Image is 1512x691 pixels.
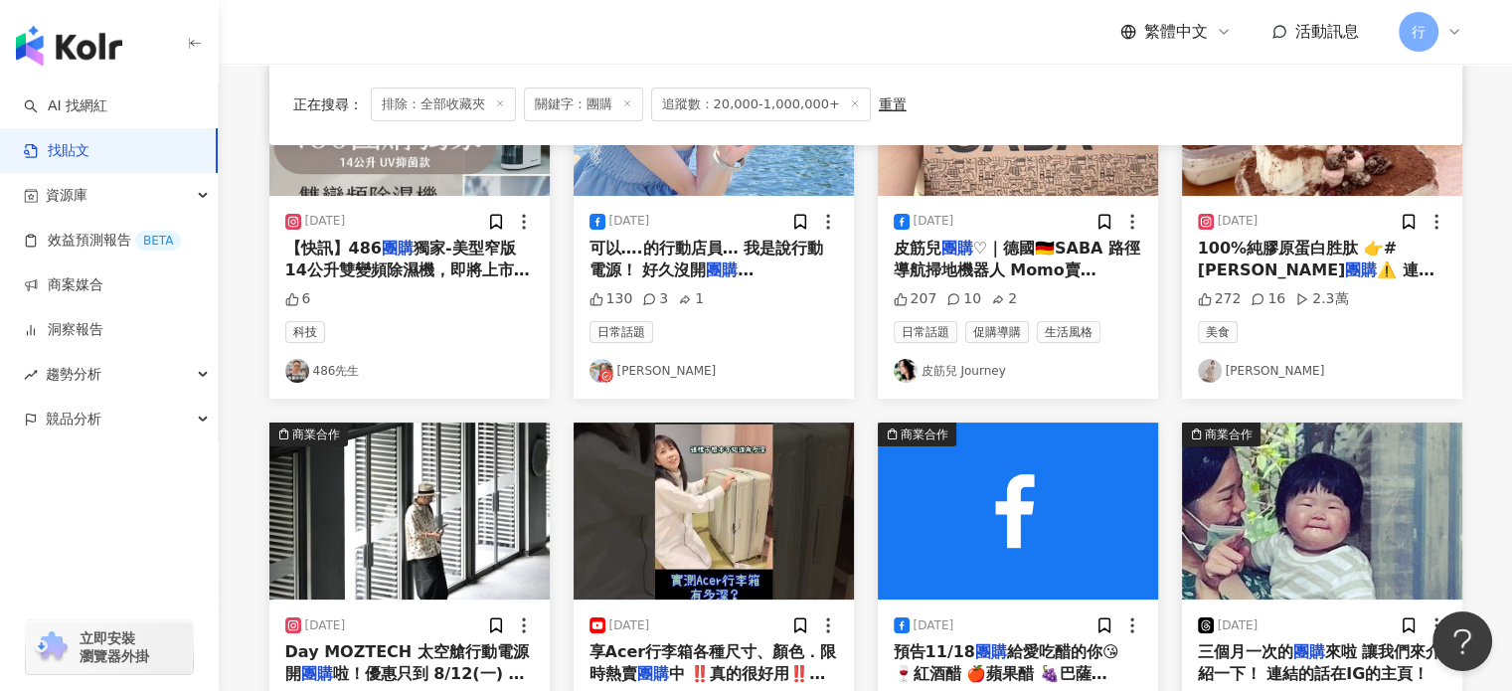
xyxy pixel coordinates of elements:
[1218,213,1259,230] div: [DATE]
[24,231,181,251] a: 效益預測報告BETA
[914,213,954,230] div: [DATE]
[706,260,754,279] mark: 團購
[46,173,87,218] span: 資源庫
[975,642,1007,661] mark: 團購
[589,239,824,279] span: 可以….的行動店員… 我是說行動電源！ 好久沒開
[589,359,613,383] img: KOL Avatar
[991,289,1017,309] div: 2
[965,321,1029,343] span: 促購導購
[1198,359,1222,383] img: KOL Avatar
[285,321,325,343] span: 科技
[1345,260,1377,279] mark: 團購
[637,664,669,683] mark: 團購
[269,423,550,600] button: 商業合作
[269,423,550,600] img: post-image
[1295,22,1359,41] span: 活動訊息
[46,352,101,397] span: 趨勢分析
[285,289,311,309] div: 6
[1198,289,1242,309] div: 272
[894,239,941,258] span: 皮筋兒
[1182,423,1462,600] button: 商業合作
[894,239,1140,302] span: ♡｜德國🇩🇪SABA 路徑導航掃地機器人 Momo賣$9500！我的
[879,96,907,112] div: 重置
[32,631,71,663] img: chrome extension
[285,359,309,383] img: KOL Avatar
[16,26,122,66] img: logo
[24,368,38,382] span: rise
[293,96,363,112] span: 正在搜尋 ：
[894,642,975,661] span: 預告11/18
[305,213,346,230] div: [DATE]
[1293,642,1325,661] mark: 團購
[589,359,838,383] a: KOL Avatar[PERSON_NAME]
[292,425,340,444] div: 商業合作
[46,397,101,441] span: 競品分析
[894,359,1142,383] a: KOL Avatar皮筋兒 Journey
[678,289,704,309] div: 1
[305,617,346,634] div: [DATE]
[24,141,89,161] a: 找貼文
[24,96,107,116] a: searchAI 找網紅
[1182,423,1462,600] img: post-image
[24,275,103,295] a: 商案媒合
[1251,289,1285,309] div: 16
[1037,321,1100,343] span: 生活風格
[1198,359,1446,383] a: KOL Avatar[PERSON_NAME]
[589,642,837,683] span: 享Acer行李箱各種尺寸、顏色．限時熱賣
[285,239,382,258] span: 【快訊】486
[1412,21,1426,43] span: 行
[301,664,333,683] mark: 團購
[651,87,871,121] span: 追蹤數：20,000-1,000,000+
[24,320,103,340] a: 洞察報告
[524,87,643,121] span: 關鍵字：團購
[609,213,650,230] div: [DATE]
[589,321,653,343] span: 日常話題
[901,425,948,444] div: 商業合作
[894,359,918,383] img: KOL Avatar
[914,617,954,634] div: [DATE]
[894,289,937,309] div: 207
[1198,642,1293,661] span: 三個月一次的
[382,239,414,258] mark: 團購
[946,289,981,309] div: 10
[1198,321,1238,343] span: 美食
[589,289,633,309] div: 130
[894,321,957,343] span: 日常話題
[878,423,1158,600] button: 商業合作
[80,629,149,665] span: 立即安裝 瀏覽器外掛
[1432,611,1492,671] iframe: Help Scout Beacon - Open
[26,620,193,674] a: chrome extension立即安裝 瀏覽器外掛
[642,289,668,309] div: 3
[1144,21,1208,43] span: 繁體中文
[371,87,516,121] span: 排除：全部收藏夾
[285,359,534,383] a: KOL Avatar486先生
[1198,239,1397,279] span: 100%純膠原蛋白胜肽 👉#[PERSON_NAME]
[574,423,854,600] img: post-image
[1205,425,1253,444] div: 商業合作
[1218,617,1259,634] div: [DATE]
[878,423,1158,600] img: post-image
[1295,289,1348,309] div: 2.3萬
[285,642,529,683] span: Day MOZTECH 太空艙行動電源 開
[609,617,650,634] div: [DATE]
[941,239,973,258] mark: 團購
